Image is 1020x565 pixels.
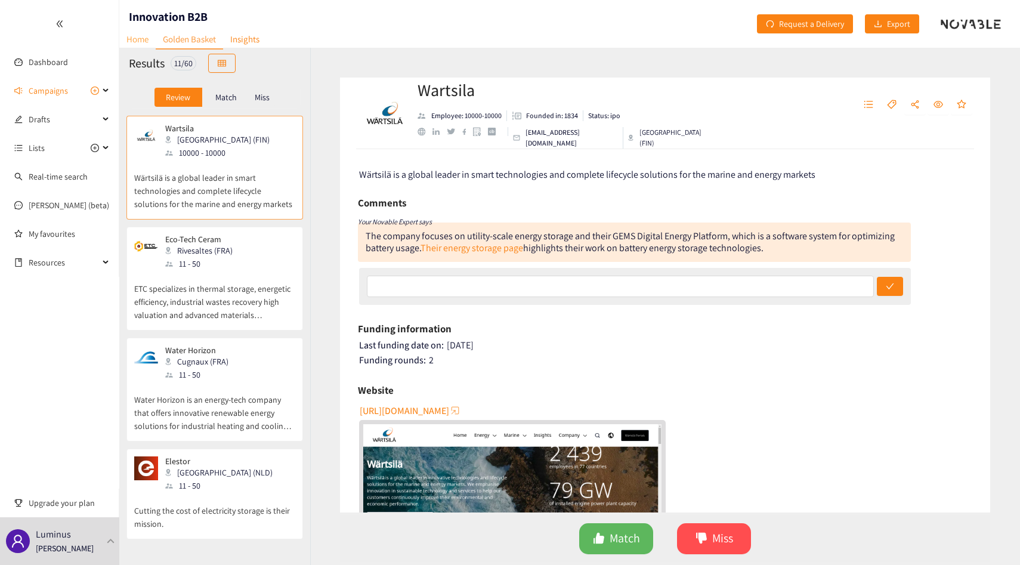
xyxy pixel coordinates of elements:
[928,95,949,115] button: eye
[712,529,733,548] span: Miss
[29,491,110,515] span: Upgrade your plan
[820,436,1020,565] div: Widget de chat
[421,242,523,254] a: Their energy storage page
[29,107,99,131] span: Drafts
[171,56,196,70] div: 11 / 60
[473,127,488,136] a: google maps
[431,110,502,121] p: Employee: 10000-10000
[579,523,653,554] button: likeMatch
[359,339,973,351] div: [DATE]
[165,466,280,479] div: [GEOGRAPHIC_DATA] (NLD)
[865,14,919,33] button: downloadExport
[129,8,208,25] h1: Innovation B2B
[360,401,461,420] button: [URL][DOMAIN_NAME]
[165,133,277,146] div: [GEOGRAPHIC_DATA] (FIN)
[129,55,165,72] h2: Results
[11,534,25,548] span: user
[766,20,774,29] span: redo
[358,320,452,338] h6: Funding information
[593,532,605,546] span: like
[877,277,903,296] button: check
[134,492,295,530] p: Cutting the cost of electricity storage is their mission.
[820,436,1020,565] iframe: Chat Widget
[14,258,23,267] span: book
[360,403,449,418] span: [URL][DOMAIN_NAME]
[858,95,879,115] button: unordered-list
[447,128,462,134] a: twitter
[165,479,280,492] div: 11 - 50
[526,127,618,149] p: [EMAIL_ADDRESS][DOMAIN_NAME]
[165,355,236,368] div: Cugnaux (FRA)
[358,194,406,212] h6: Comments
[165,345,228,355] p: Water Horizon
[14,115,23,124] span: edit
[610,529,640,548] span: Match
[29,57,68,67] a: Dashboard
[418,78,707,102] h2: Wartsila
[166,92,190,102] p: Review
[134,159,295,211] p: Wärtsilä is a global leader in smart technologies and complete lifecycle solutions for the marine...
[134,345,158,369] img: Snapshot of the company's website
[488,128,503,135] a: crunchbase
[628,127,707,149] div: [GEOGRAPHIC_DATA] (FIN)
[29,222,110,246] a: My favourites
[134,124,158,147] img: Snapshot of the company's website
[887,17,910,30] span: Export
[165,456,273,466] p: Elestor
[432,128,447,135] a: linkedin
[165,368,236,381] div: 11 - 50
[757,14,853,33] button: redoRequest a Delivery
[462,128,474,135] a: facebook
[36,542,94,555] p: [PERSON_NAME]
[583,110,620,121] li: Status
[359,354,426,366] span: Funding rounds:
[29,136,45,160] span: Lists
[361,89,409,137] img: Company Logo
[156,30,223,50] a: Golden Basket
[696,532,707,546] span: dislike
[864,100,873,110] span: unordered-list
[418,110,507,121] li: Employees
[358,217,432,226] i: Your Novable Expert says
[215,92,237,102] p: Match
[165,244,240,257] div: Rivesaltes (FRA)
[874,20,882,29] span: download
[29,251,99,274] span: Resources
[14,144,23,152] span: unordered-list
[165,234,233,244] p: Eco-Tech Ceram
[29,79,68,103] span: Campaigns
[677,523,751,554] button: dislikeMiss
[886,282,894,292] span: check
[359,354,973,366] div: 2
[910,100,920,110] span: share-alt
[418,128,432,135] a: website
[904,95,926,115] button: share-alt
[134,270,295,322] p: ETC specializes in thermal storage, energetic efficiency, industrial wastes recovery high valuati...
[881,95,902,115] button: tag
[91,144,99,152] span: plus-circle
[526,110,578,121] p: Founded in: 1834
[165,257,240,270] div: 11 - 50
[223,30,267,48] a: Insights
[36,527,71,542] p: Luminus
[134,234,158,258] img: Snapshot of the company's website
[55,20,64,28] span: double-left
[14,87,23,95] span: sound
[366,230,895,254] div: The company focuses on utility-scale energy storage and their GEMS Digital Energy Platform, which...
[779,17,844,30] span: Request a Delivery
[934,100,943,110] span: eye
[119,30,156,48] a: Home
[255,92,270,102] p: Miss
[951,95,972,115] button: star
[14,499,23,507] span: trophy
[359,168,815,181] span: Wärtsilä is a global leader in smart technologies and complete lifecycle solutions for the marine...
[218,59,226,69] span: table
[507,110,583,121] li: Founded in year
[134,381,295,433] p: Water Horizon is an energy-tech company that offers innovative renewable energy solutions for ind...
[957,100,966,110] span: star
[359,339,444,351] span: Last funding date on:
[165,124,270,133] p: Wartsila
[358,381,394,399] h6: Website
[29,171,88,182] a: Real-time search
[29,200,109,211] a: [PERSON_NAME] (beta)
